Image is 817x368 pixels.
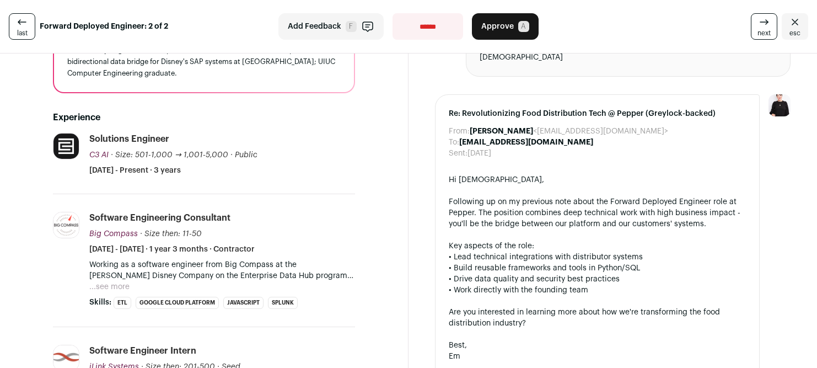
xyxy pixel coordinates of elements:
[89,165,181,176] span: [DATE] - Present · 3 years
[288,21,341,32] span: Add Feedback
[89,212,230,224] div: Software Engineering Consultant
[449,174,746,185] div: Hi [DEMOGRAPHIC_DATA],
[136,297,219,309] li: Google Cloud Platform
[449,137,459,148] dt: To:
[449,274,746,285] div: • Drive data quality and security best practices
[17,29,28,38] span: last
[53,134,79,159] img: 0af186287a4cf8b11278419a110f2e7219cf2813b5b3d2723216869404d02c47.png
[140,230,202,238] span: · Size then: 11-50
[470,126,668,137] dd: <[EMAIL_ADDRESS][DOMAIN_NAME]>
[67,44,341,79] div: Engineered enterprise AI solutions at C3 AI and developed a bidirectional data bridge for Disney'...
[89,230,138,238] span: Big Compass
[449,252,746,263] div: • Lead technical integrations with distributor systems
[449,263,746,274] div: • Build reusable frameworks and tools in Python/SQL
[472,13,539,40] button: Approve A
[268,297,298,309] li: Splunk
[9,13,35,40] a: last
[459,138,593,146] b: [EMAIL_ADDRESS][DOMAIN_NAME]
[768,94,791,116] img: 9240684-medium_jpg
[467,148,491,159] dd: [DATE]
[114,297,131,309] li: ETL
[89,244,255,255] span: [DATE] - [DATE] · 1 year 3 months · Contractor
[346,21,357,32] span: F
[40,21,168,32] strong: Forward Deployed Engineer: 2 of 2
[89,133,169,145] div: Solutions Engineer
[449,148,467,159] dt: Sent:
[470,127,533,135] b: [PERSON_NAME]
[89,151,109,159] span: C3 AI
[53,111,355,124] h2: Experience
[481,21,514,32] span: Approve
[449,108,746,119] span: Re: Revolutionizing Food Distribution Tech @ Pepper (Greylock-backed)
[89,345,196,357] div: Software Engineer Intern
[89,259,355,281] p: Working as a software engineer from Big Compass at the [PERSON_NAME] Disney Company on the Enterp...
[449,351,746,362] div: Em
[789,29,800,38] span: esc
[223,297,264,309] li: JavaScript
[89,281,130,292] button: ...see more
[449,340,746,351] div: Best,
[751,13,777,40] a: next
[89,297,111,308] span: Skills:
[449,285,746,296] div: • Work directly with the founding team
[449,307,746,329] div: Are you interested in learning more about how we're transforming the food distribution industry?
[757,29,771,38] span: next
[278,13,384,40] button: Add Feedback F
[449,196,746,230] div: Following up on my previous note about the Forward Deployed Engineer role at Pepper. The position...
[449,241,746,252] div: Key aspects of the role:
[53,212,79,238] img: 76e60bcd1bd5388c76a64386e462ef027ebf25779822837a15db27501c187f28.jpg
[449,126,470,137] dt: From:
[518,21,529,32] span: A
[111,151,228,159] span: · Size: 501-1,000 → 1,001-5,000
[230,150,233,161] span: ·
[782,13,808,40] a: Close
[235,151,257,159] span: Public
